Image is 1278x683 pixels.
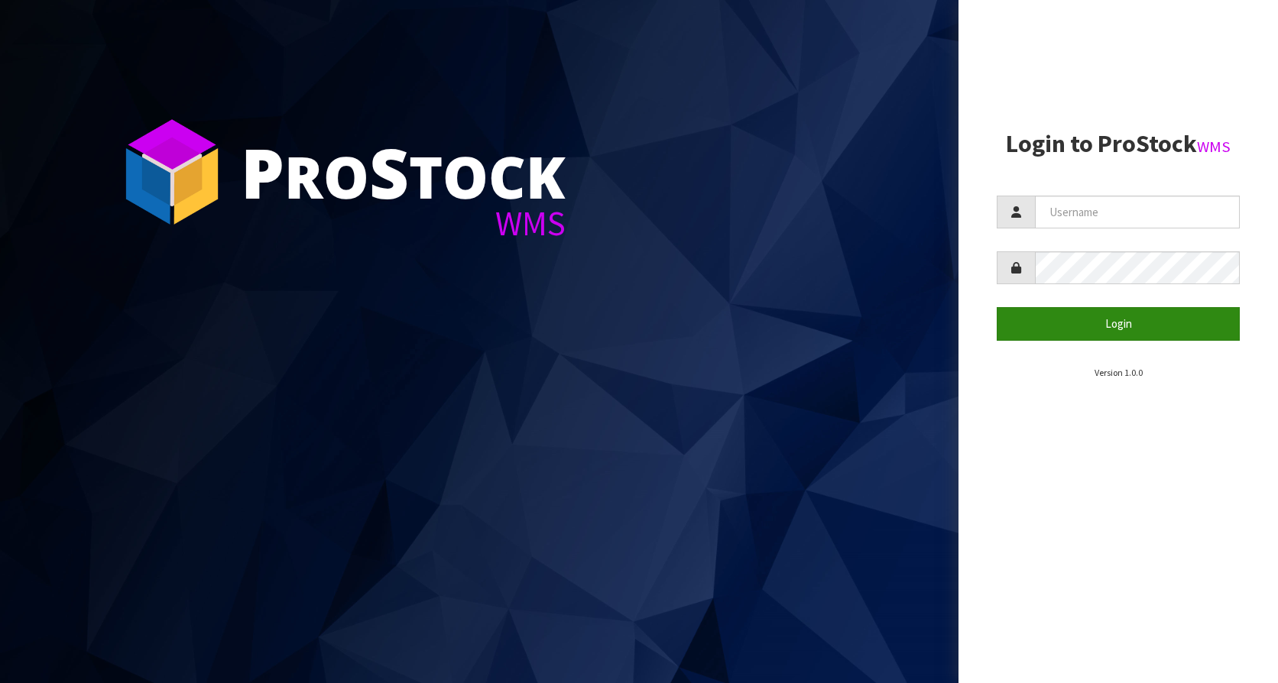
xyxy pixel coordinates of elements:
[1095,367,1143,378] small: Version 1.0.0
[241,125,284,218] span: P
[997,307,1240,340] button: Login
[241,206,566,241] div: WMS
[1197,137,1231,157] small: WMS
[115,115,229,229] img: ProStock Cube
[1035,196,1240,228] input: Username
[997,131,1240,157] h2: Login to ProStock
[369,125,409,218] span: S
[241,138,566,206] div: ro tock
